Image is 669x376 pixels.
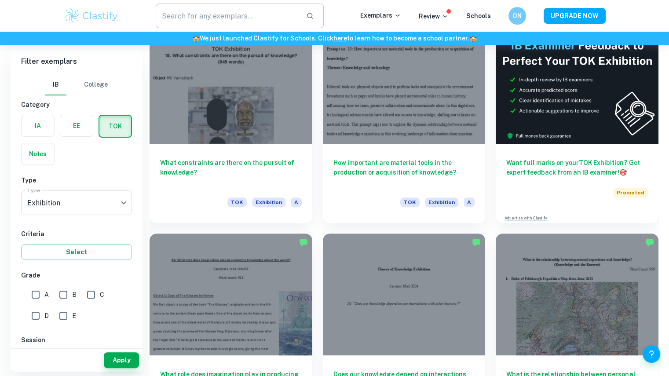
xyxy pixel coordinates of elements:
[99,116,131,137] button: TOK
[72,290,77,299] span: B
[512,11,522,21] h6: ON
[2,33,667,43] h6: We just launched Clastify for Schools. Click to learn how to become a school partner.
[291,197,302,207] span: A
[21,190,132,215] div: Exhibition
[45,74,108,95] div: Filter type choice
[323,22,486,223] a: How important are material tools in the production or acquisition of knowledge?TOKExhibitionA
[469,35,477,42] span: 🏫
[619,169,627,176] span: 🎯
[22,115,54,136] button: IA
[504,215,547,221] a: Advertise with Clastify
[419,11,449,21] p: Review
[21,335,132,345] h6: Session
[360,11,401,20] p: Exemplars
[464,197,475,207] span: A
[508,7,526,25] button: ON
[150,22,312,223] a: What constraints are there on the pursuit of knowledge?TOKExhibitionA
[21,270,132,280] h6: Grade
[645,238,654,247] img: Marked
[156,4,300,28] input: Search for any exemplars...
[11,49,143,74] h6: Filter exemplars
[425,197,458,207] span: Exhibition
[333,35,347,42] a: here
[45,74,66,95] button: IB
[506,158,648,177] h6: Want full marks on your TOK Exhibition ? Get expert feedback from an IB examiner!
[21,229,132,239] h6: Criteria
[22,143,54,164] button: Notes
[21,244,132,260] button: Select
[192,35,200,42] span: 🏫
[160,158,302,187] h6: What constraints are there on the pursuit of knowledge?
[299,238,308,247] img: Marked
[64,7,120,25] img: Clastify logo
[104,352,139,368] button: Apply
[400,197,420,207] span: TOK
[227,197,247,207] span: TOK
[44,311,49,321] span: D
[544,8,606,24] button: UPGRADE NOW
[21,100,132,110] h6: Category
[252,197,285,207] span: Exhibition
[72,311,76,321] span: E
[496,22,658,223] a: Want full marks on yourTOK Exhibition? Get expert feedback from an IB examiner!PromotedAdvertise ...
[21,175,132,185] h6: Type
[44,290,49,299] span: A
[333,158,475,187] h6: How important are material tools in the production or acquisition of knowledge?
[27,186,40,194] label: Type
[60,115,93,136] button: EE
[496,22,658,144] img: Thumbnail
[466,12,491,19] a: Schools
[84,74,108,95] button: College
[613,188,648,197] span: Promoted
[100,290,104,299] span: C
[472,238,481,247] img: Marked
[643,345,660,363] button: Help and Feedback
